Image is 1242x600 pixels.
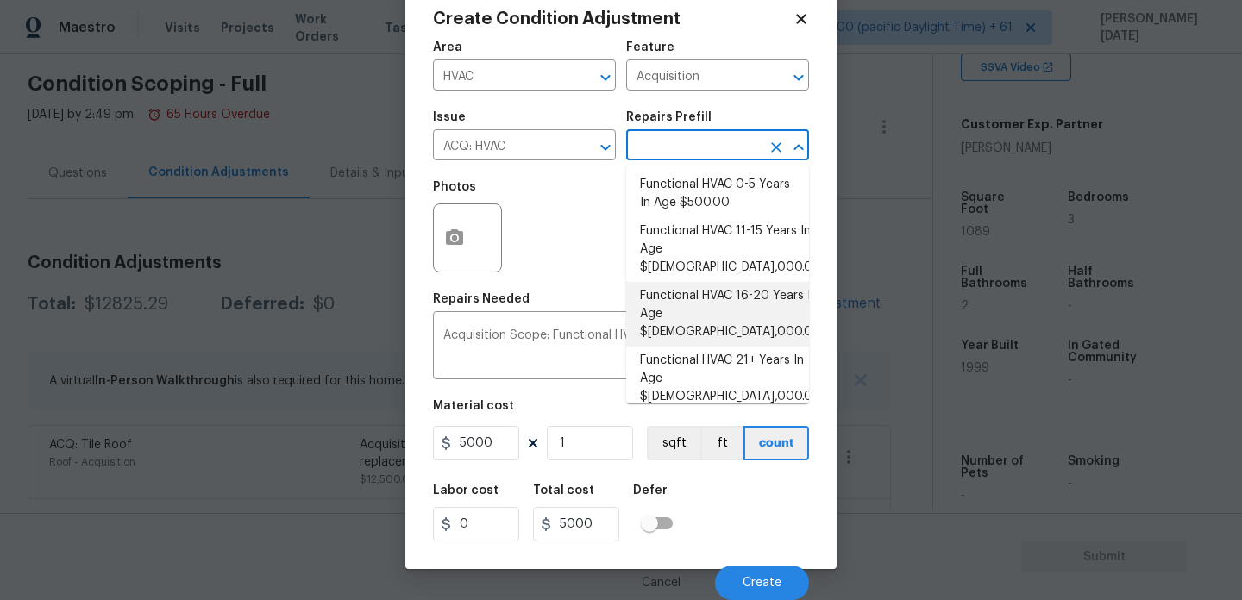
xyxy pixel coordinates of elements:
[533,484,594,497] h5: Total cost
[433,111,466,123] h5: Issue
[700,426,743,460] button: ft
[743,426,809,460] button: count
[433,293,530,305] h5: Repairs Needed
[614,566,708,600] button: Cancel
[593,135,618,159] button: Open
[433,400,514,412] h5: Material cost
[743,577,781,590] span: Create
[626,111,712,123] h5: Repairs Prefill
[715,566,809,600] button: Create
[642,577,681,590] span: Cancel
[433,41,462,53] h5: Area
[433,484,499,497] h5: Labor cost
[626,347,809,411] li: Functional HVAC 21+ Years In Age $[DEMOGRAPHIC_DATA],000.00
[787,66,811,90] button: Open
[647,426,700,460] button: sqft
[626,217,809,282] li: Functional HVAC 11-15 Years In Age $[DEMOGRAPHIC_DATA],000.00
[787,135,811,159] button: Close
[433,10,793,28] h2: Create Condition Adjustment
[433,181,476,193] h5: Photos
[626,41,674,53] h5: Feature
[626,171,809,217] li: Functional HVAC 0-5 Years In Age $500.00
[764,135,788,159] button: Clear
[593,66,618,90] button: Open
[443,329,799,366] textarea: Acquisition Scope: Functional HVAC 21+ years
[633,484,668,497] h5: Defer
[626,282,809,347] li: Functional HVAC 16-20 Years In Age $[DEMOGRAPHIC_DATA],000.00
